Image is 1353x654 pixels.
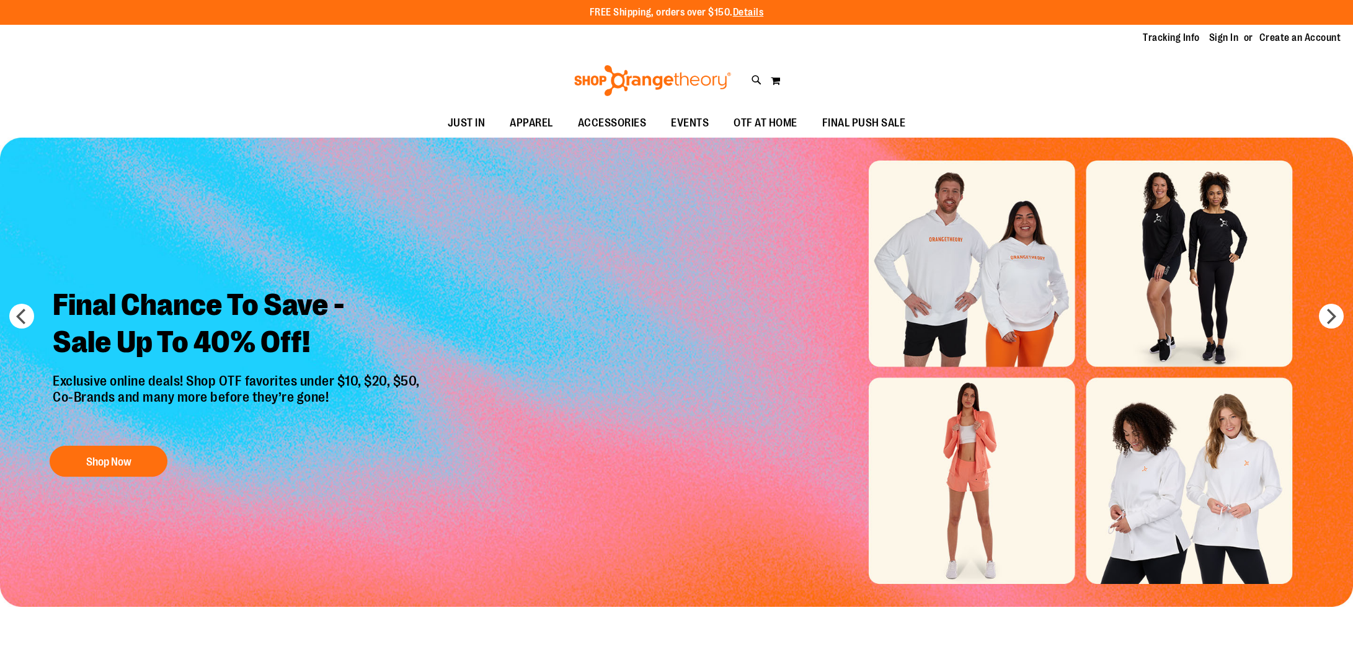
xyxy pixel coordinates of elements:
span: FINAL PUSH SALE [822,109,906,137]
span: EVENTS [671,109,709,137]
a: Tracking Info [1143,31,1200,45]
p: FREE Shipping, orders over $150. [590,6,764,20]
a: Create an Account [1259,31,1341,45]
p: Exclusive online deals! Shop OTF favorites under $10, $20, $50, Co-Brands and many more before th... [43,373,432,434]
a: JUST IN [435,109,498,138]
h2: Final Chance To Save - Sale Up To 40% Off! [43,277,432,373]
a: EVENTS [659,109,721,138]
a: Sign In [1209,31,1239,45]
a: FINAL PUSH SALE [810,109,918,138]
span: ACCESSORIES [578,109,647,137]
a: Details [733,7,764,18]
button: next [1319,304,1344,329]
button: prev [9,304,34,329]
img: Shop Orangetheory [572,65,733,96]
span: JUST IN [448,109,486,137]
a: Final Chance To Save -Sale Up To 40% Off! Exclusive online deals! Shop OTF favorites under $10, $... [43,277,432,484]
span: APPAREL [510,109,553,137]
a: APPAREL [497,109,566,138]
a: ACCESSORIES [566,109,659,138]
a: OTF AT HOME [721,109,810,138]
span: OTF AT HOME [734,109,797,137]
button: Shop Now [50,446,167,477]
